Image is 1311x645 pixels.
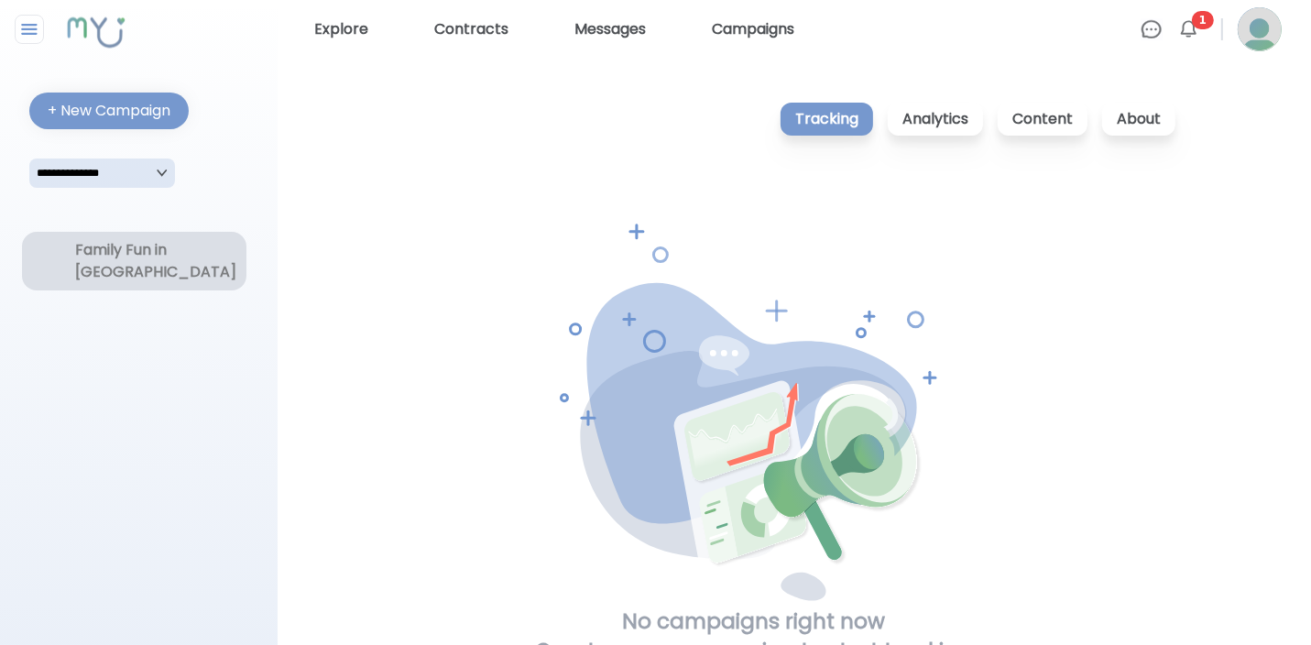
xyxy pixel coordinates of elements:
[998,103,1087,136] p: Content
[560,224,947,607] img: No Campaigns right now
[75,239,192,283] div: Family Fun in [GEOGRAPHIC_DATA]
[888,103,983,136] p: Analytics
[48,100,170,122] div: + New Campaign
[567,15,653,44] a: Messages
[622,607,885,636] h1: No campaigns right now
[781,103,873,136] p: Tracking
[1177,18,1199,40] img: Bell
[427,15,516,44] a: Contracts
[705,15,802,44] a: Campaigns
[1141,18,1163,40] img: Chat
[1238,7,1282,51] img: Profile
[1102,103,1175,136] p: About
[307,15,376,44] a: Explore
[18,18,41,40] img: Close sidebar
[1192,11,1214,29] span: 1
[29,93,189,129] button: + New Campaign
